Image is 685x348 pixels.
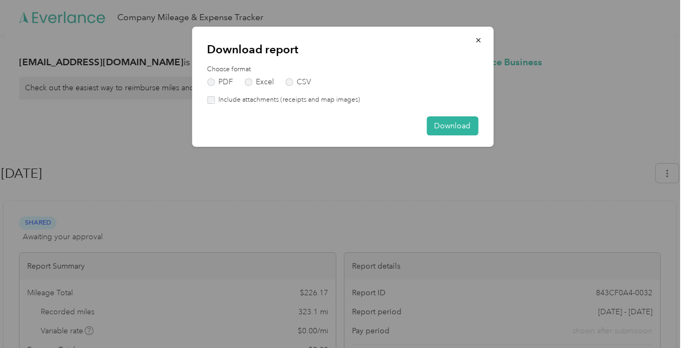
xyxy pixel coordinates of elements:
label: Include attachments (receipts and map images) [215,95,360,105]
button: Download [426,116,478,135]
p: Download report [207,42,478,57]
label: CSV [285,78,311,86]
label: Excel [244,78,274,86]
label: Choose format [207,65,478,74]
label: PDF [207,78,233,86]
